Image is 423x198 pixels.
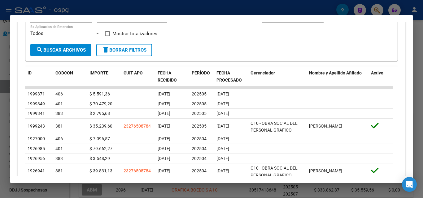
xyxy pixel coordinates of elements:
span: 202504 [192,168,207,173]
span: 1926941 [28,168,45,173]
div: Open Intercom Messenger [402,177,417,192]
span: 202504 [192,156,207,161]
span: $ 5.591,36 [89,91,110,96]
span: 401 [55,146,63,151]
span: 23276508784 [124,168,151,173]
span: 202505 [192,91,207,96]
span: 1926985 [28,146,45,151]
span: O10 - OBRA SOCIAL DEL PERSONAL GRAFICO [251,166,298,178]
span: [DATE] [158,111,170,116]
span: Mostrar totalizadores [112,30,157,37]
span: $ 79.662,27 [89,146,112,151]
span: [PERSON_NAME] [309,124,342,128]
span: [DATE] [158,136,170,141]
button: Buscar Archivos [30,44,91,56]
span: [DATE] [216,124,229,128]
span: [DATE] [216,91,229,96]
span: [DATE] [216,146,229,151]
datatable-header-cell: IMPORTE [87,66,121,87]
span: 202505 [192,124,207,128]
button: Borrar Filtros [96,44,152,56]
span: 406 [55,91,63,96]
span: $ 35.239,60 [89,124,112,128]
span: [DATE] [158,168,170,173]
span: IMPORTE [89,70,108,75]
span: 406 [55,136,63,141]
datatable-header-cell: FECHA PROCESADO [214,66,248,87]
span: 383 [55,111,63,116]
span: Nombre y Apellido Afiliado [309,70,362,75]
span: 1926956 [28,156,45,161]
span: 381 [55,124,63,128]
span: ID [28,70,32,75]
span: FECHA PROCESADO [216,70,242,82]
span: Todos [30,31,43,36]
span: [DATE] [216,168,229,173]
span: $ 70.479,20 [89,101,112,106]
span: 202505 [192,111,207,116]
mat-icon: delete [102,46,109,53]
span: 23276508784 [124,124,151,128]
span: CODCON [55,70,73,75]
span: 1999349 [28,101,45,106]
datatable-header-cell: Gerenciador [248,66,307,87]
span: $ 2.795,68 [89,111,110,116]
span: PERÍODO [192,70,210,75]
datatable-header-cell: FECHA RECIBIDO [155,66,189,87]
span: [DATE] [158,91,170,96]
span: [DATE] [158,156,170,161]
datatable-header-cell: ID [25,66,53,87]
datatable-header-cell: CUIT APO [121,66,155,87]
span: CUIT APO [124,70,143,75]
span: [DATE] [158,146,170,151]
span: [DATE] [216,156,229,161]
span: FECHA RECIBIDO [158,70,177,82]
span: [DATE] [216,111,229,116]
span: $ 39.831,13 [89,168,112,173]
span: Activo [371,70,383,75]
span: [DATE] [216,136,229,141]
span: 401 [55,101,63,106]
span: [DATE] [158,124,170,128]
span: 383 [55,156,63,161]
span: 1999243 [28,124,45,128]
span: O10 - OBRA SOCIAL DEL PERSONAL GRAFICO [251,121,298,133]
span: Gerenciador [251,70,275,75]
span: $ 7.096,57 [89,136,110,141]
span: 202504 [192,136,207,141]
span: 202505 [192,101,207,106]
span: [DATE] [158,101,170,106]
datatable-header-cell: Activo [368,66,393,87]
span: Borrar Filtros [102,47,146,53]
span: [PERSON_NAME] [309,168,342,173]
mat-icon: search [36,46,43,53]
span: 1999371 [28,91,45,96]
span: 202504 [192,146,207,151]
span: 1927000 [28,136,45,141]
span: 1999341 [28,111,45,116]
span: $ 3.548,29 [89,156,110,161]
span: Buscar Archivos [36,47,86,53]
datatable-header-cell: CODCON [53,66,75,87]
datatable-header-cell: Nombre y Apellido Afiliado [307,66,368,87]
span: 381 [55,168,63,173]
datatable-header-cell: PERÍODO [189,66,214,87]
span: [DATE] [216,101,229,106]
